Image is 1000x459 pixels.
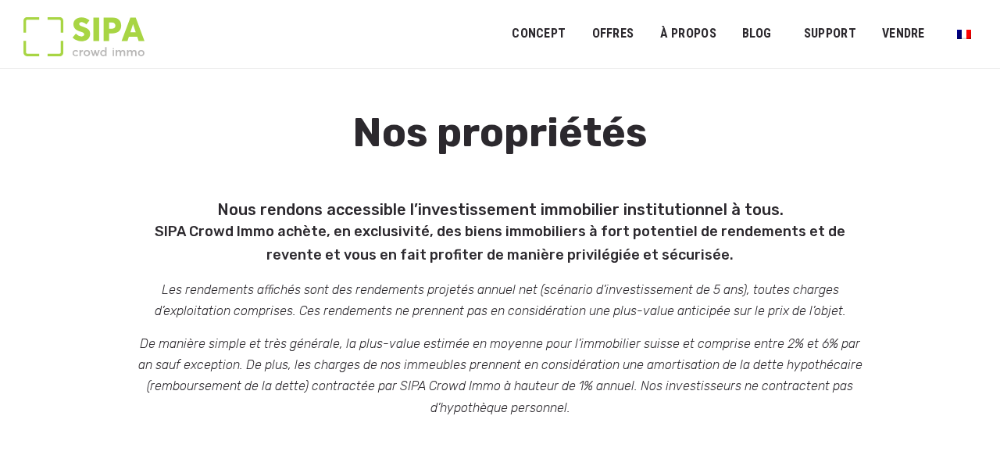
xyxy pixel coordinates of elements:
h1: Nos propriétés [134,111,866,192]
img: Logo [23,17,145,56]
a: Concept [502,16,576,52]
h5: Nous rendons accessible l’investissement immobilier institutionnel à tous. [134,193,866,267]
p: SIPA Crowd Immo achète, en exclusivité, des biens immobiliers à fort potentiel de rendements et d... [134,220,866,267]
a: À PROPOS [649,16,727,52]
a: Blog [732,16,782,52]
nav: Menu principal [512,14,977,53]
a: Passer à [947,19,981,48]
a: SUPPORT [794,16,866,52]
em: De manière simple et très générale, la plus-value estimée en moyenne pour l’immobilier suisse et ... [138,336,862,415]
em: Les rendements affichés sont des rendements projetés annuel net (scénario d’investissement de 5 a... [155,282,846,318]
img: Français [957,30,971,39]
a: OFFRES [581,16,644,52]
a: VENDRE [872,16,935,52]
